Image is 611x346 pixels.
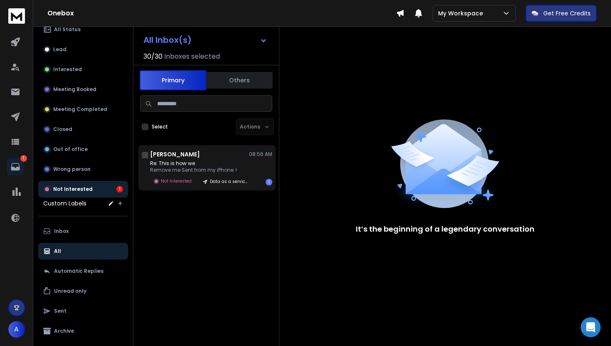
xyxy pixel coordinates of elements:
button: Closed [38,121,128,138]
p: Lead [53,46,67,53]
button: Lead [38,41,128,58]
p: Closed [53,126,72,133]
p: All Status [54,26,81,33]
a: 1 [7,158,24,175]
p: Wrong person [53,166,91,173]
span: 30 / 30 [143,52,163,62]
img: logo [8,8,25,24]
p: Get Free Credits [543,9,591,17]
div: Open Intercom Messenger [581,317,601,337]
button: Archive [38,323,128,339]
p: My Workspace [438,9,486,17]
p: Remove me Sent from my iPhone > [150,167,250,173]
button: Meeting Completed [38,101,128,118]
button: A [8,321,25,338]
button: All Status [38,21,128,38]
button: Out of office [38,141,128,158]
p: It’s the beginning of a legendary conversation [356,223,535,235]
button: Get Free Credits [526,5,596,22]
p: Out of office [53,146,88,153]
div: 1 [116,186,123,193]
button: Unread only [38,283,128,299]
p: Meeting Completed [53,106,107,113]
button: Inbox [38,223,128,240]
p: Interested [53,66,82,73]
p: 1 [20,155,27,162]
p: Meeting Booked [53,86,96,93]
p: Not Interested [161,178,192,184]
h1: All Inbox(s) [143,36,192,44]
button: All [38,243,128,259]
button: Interested [38,61,128,78]
button: Meeting Booked [38,81,128,98]
p: Inbox [54,228,69,235]
p: Not Interested [53,186,93,193]
div: 1 [266,179,272,185]
h3: Inboxes selected [164,52,220,62]
p: Sent [54,308,67,314]
button: Automatic Replies [38,263,128,279]
button: Wrong person [38,161,128,178]
h1: Onebox [47,8,396,18]
button: Not Interested1 [38,181,128,198]
p: Automatic Replies [54,268,103,274]
p: Data as a service (DAAS) [210,178,250,185]
h1: [PERSON_NAME] [150,150,200,158]
button: Sent [38,303,128,319]
button: Others [206,71,273,89]
button: Primary [140,70,206,90]
p: Re: This is how we [150,160,250,167]
p: Archive [54,328,74,334]
p: All [54,248,61,255]
p: Unread only [54,288,86,294]
label: Select [152,124,168,130]
h3: Custom Labels [43,199,86,208]
button: All Inbox(s) [137,32,274,48]
p: 08:56 AM [249,151,272,158]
